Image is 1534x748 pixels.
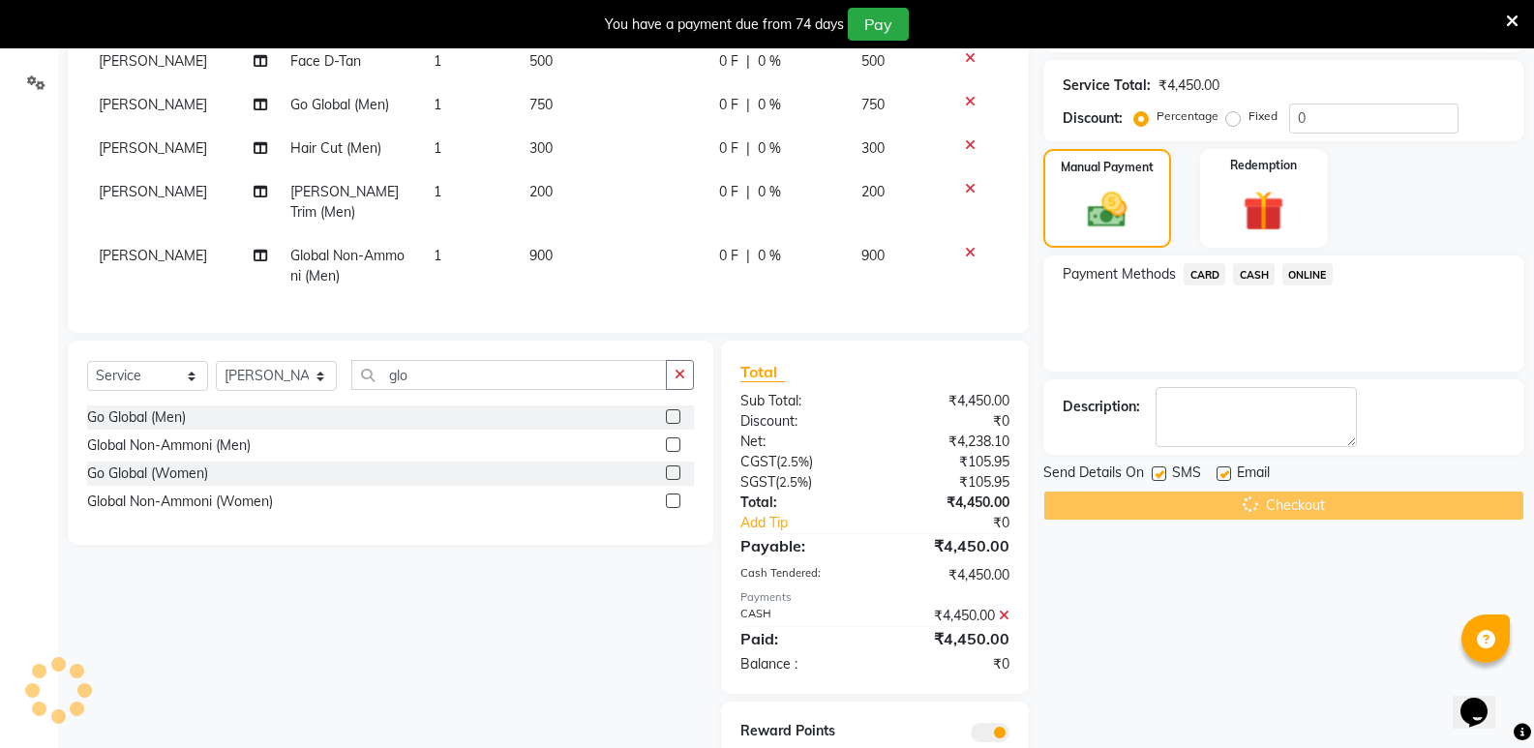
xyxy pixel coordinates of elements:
[1063,108,1123,129] div: Discount:
[746,95,750,115] span: |
[434,139,441,157] span: 1
[99,247,207,264] span: [PERSON_NAME]
[758,182,781,202] span: 0 %
[1233,263,1275,285] span: CASH
[719,246,738,266] span: 0 F
[758,138,781,159] span: 0 %
[99,183,207,200] span: [PERSON_NAME]
[875,432,1024,452] div: ₹4,238.10
[1282,263,1333,285] span: ONLINE
[719,138,738,159] span: 0 F
[875,411,1024,432] div: ₹0
[740,453,776,470] span: CGST
[529,96,553,113] span: 750
[99,96,207,113] span: [PERSON_NAME]
[726,534,875,557] div: Payable:
[351,360,667,390] input: Search or Scan
[1453,671,1515,729] iframe: chat widget
[726,513,900,533] a: Add Tip
[529,139,553,157] span: 300
[87,407,186,428] div: Go Global (Men)
[861,247,885,264] span: 900
[726,391,875,411] div: Sub Total:
[726,452,875,472] div: ( )
[861,96,885,113] span: 750
[861,52,885,70] span: 500
[726,432,875,452] div: Net:
[875,391,1024,411] div: ₹4,450.00
[875,493,1024,513] div: ₹4,450.00
[434,183,441,200] span: 1
[87,464,208,484] div: Go Global (Women)
[99,139,207,157] span: [PERSON_NAME]
[746,51,750,72] span: |
[875,606,1024,626] div: ₹4,450.00
[746,138,750,159] span: |
[726,493,875,513] div: Total:
[290,52,361,70] span: Face D-Tan
[1075,188,1139,233] img: _cash.svg
[1061,159,1154,176] label: Manual Payment
[875,452,1024,472] div: ₹105.95
[605,15,844,35] div: You have a payment due from 74 days
[848,8,909,41] button: Pay
[1043,463,1144,487] span: Send Details On
[740,589,1009,606] div: Payments
[875,627,1024,650] div: ₹4,450.00
[1184,263,1225,285] span: CARD
[290,183,399,221] span: [PERSON_NAME] Trim (Men)
[875,534,1024,557] div: ₹4,450.00
[529,52,553,70] span: 500
[726,606,875,626] div: CASH
[1063,397,1140,417] div: Description:
[290,96,389,113] span: Go Global (Men)
[1230,186,1297,237] img: _gift.svg
[726,565,875,585] div: Cash Tendered:
[290,139,381,157] span: Hair Cut (Men)
[99,52,207,70] span: [PERSON_NAME]
[758,95,781,115] span: 0 %
[740,473,775,491] span: SGST
[1248,107,1278,125] label: Fixed
[434,52,441,70] span: 1
[780,454,809,469] span: 2.5%
[726,627,875,650] div: Paid:
[719,182,738,202] span: 0 F
[1158,75,1219,96] div: ₹4,450.00
[87,492,273,512] div: Global Non-Ammoni (Women)
[1172,463,1201,487] span: SMS
[875,654,1024,674] div: ₹0
[1063,75,1151,96] div: Service Total:
[900,513,1024,533] div: ₹0
[434,247,441,264] span: 1
[87,435,251,456] div: Global Non-Ammoni (Men)
[875,565,1024,585] div: ₹4,450.00
[529,183,553,200] span: 200
[758,51,781,72] span: 0 %
[746,246,750,266] span: |
[779,474,808,490] span: 2.5%
[861,183,885,200] span: 200
[719,95,738,115] span: 0 F
[290,247,405,284] span: Global Non-Ammoni (Men)
[875,472,1024,493] div: ₹105.95
[861,139,885,157] span: 300
[726,654,875,674] div: Balance :
[1230,157,1297,174] label: Redemption
[434,96,441,113] span: 1
[726,721,875,742] div: Reward Points
[1063,264,1176,284] span: Payment Methods
[758,246,781,266] span: 0 %
[726,472,875,493] div: ( )
[1237,463,1270,487] span: Email
[1157,107,1218,125] label: Percentage
[726,411,875,432] div: Discount:
[529,247,553,264] span: 900
[719,51,738,72] span: 0 F
[746,182,750,202] span: |
[740,362,785,382] span: Total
